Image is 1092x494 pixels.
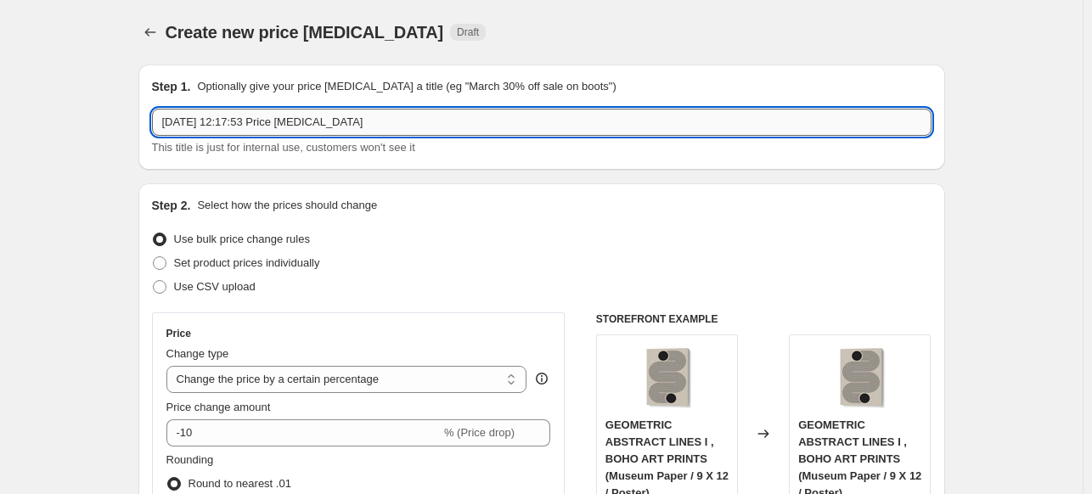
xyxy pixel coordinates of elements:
span: % (Price drop) [444,426,515,439]
img: gallerywrap-resized_212f066c-7c3d-4415-9b16-553eb73bee29_80x.jpg [633,344,701,412]
button: Price change jobs [138,20,162,44]
span: Use bulk price change rules [174,233,310,245]
h6: STOREFRONT EXAMPLE [596,312,932,326]
p: Select how the prices should change [197,197,377,214]
span: Create new price [MEDICAL_DATA] [166,23,444,42]
h2: Step 1. [152,78,191,95]
span: Use CSV upload [174,280,256,293]
h2: Step 2. [152,197,191,214]
input: -15 [166,419,441,446]
input: 30% off holiday sale [152,109,932,136]
span: Set product prices individually [174,256,320,269]
span: Rounding [166,453,214,466]
span: Round to nearest .01 [189,477,291,490]
span: Draft [457,25,479,39]
span: Price change amount [166,401,271,413]
p: Optionally give your price [MEDICAL_DATA] a title (eg "March 30% off sale on boots") [197,78,616,95]
div: help [533,370,550,387]
h3: Price [166,327,191,340]
img: gallerywrap-resized_212f066c-7c3d-4415-9b16-553eb73bee29_80x.jpg [826,344,894,412]
span: This title is just for internal use, customers won't see it [152,141,415,154]
span: Change type [166,347,229,360]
